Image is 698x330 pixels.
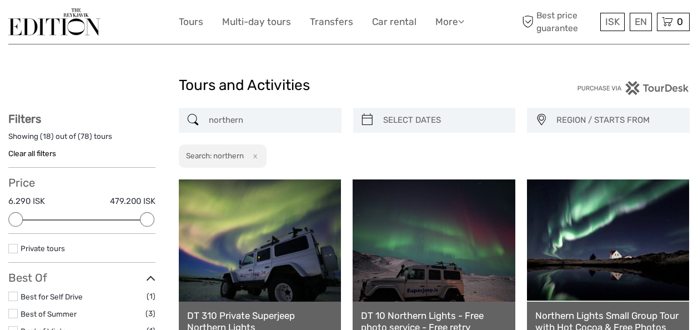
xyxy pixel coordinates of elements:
span: ISK [605,16,620,27]
a: Private tours [21,244,65,253]
label: 479.200 ISK [110,196,155,207]
label: 6.290 ISK [8,196,45,207]
span: Best price guarantee [519,9,597,34]
a: Multi-day tours [222,14,291,30]
h3: Price [8,176,155,189]
a: More [435,14,464,30]
input: SEARCH [204,111,336,130]
label: 18 [43,131,51,142]
a: Car rental [372,14,416,30]
span: 0 [675,16,685,27]
h2: Search: northern [186,151,244,160]
a: Clear all filters [8,149,56,158]
h1: Tours and Activities [179,77,520,94]
span: (1) [147,290,155,303]
label: 78 [81,131,89,142]
span: (3) [145,307,155,320]
img: The Reykjavík Edition [8,8,101,36]
a: Best of Summer [21,309,77,318]
img: PurchaseViaTourDesk.png [577,81,690,95]
a: Best for Self Drive [21,292,83,301]
h3: Best Of [8,271,155,284]
strong: Filters [8,112,41,126]
a: Transfers [310,14,353,30]
button: REGION / STARTS FROM [551,111,684,129]
div: Showing ( ) out of ( ) tours [8,131,155,148]
input: SELECT DATES [379,111,510,130]
a: Tours [179,14,203,30]
button: x [245,150,260,162]
div: EN [630,13,652,31]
